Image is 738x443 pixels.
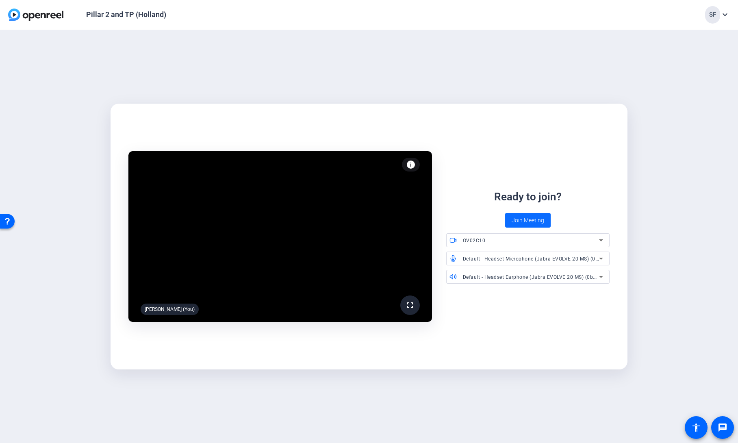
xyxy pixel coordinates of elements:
div: [PERSON_NAME] (You) [141,304,199,315]
mat-icon: info [406,160,416,169]
span: OV02C10 [463,238,486,243]
img: OpenReel logo [8,9,63,21]
mat-icon: message [718,423,727,432]
span: Default - Headset Microphone (Jabra EVOLVE 20 MS) (0b0e:0302) [463,255,620,262]
div: Pillar 2 and TP (Holland) [86,10,166,20]
mat-icon: expand_more [720,10,730,20]
div: Ready to join? [494,189,562,205]
span: Default - Headset Earphone (Jabra EVOLVE 20 MS) (0b0e:0302) [463,274,614,280]
span: Join Meeting [512,216,544,225]
mat-icon: accessibility [691,423,701,432]
mat-icon: fullscreen [405,300,415,310]
button: Join Meeting [505,213,551,228]
div: SF [705,6,720,24]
